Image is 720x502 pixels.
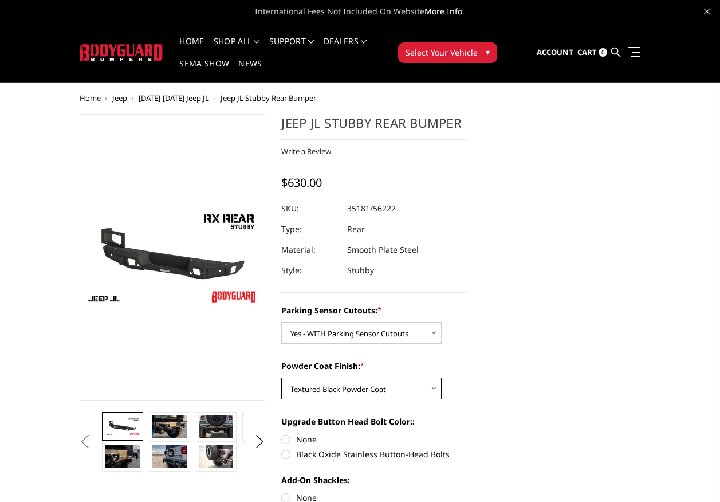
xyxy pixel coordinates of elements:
[406,46,478,58] span: Select Your Vehicle
[80,44,164,61] img: BODYGUARD BUMPERS
[112,93,127,103] a: Jeep
[80,93,101,103] a: Home
[179,60,229,82] a: SEMA Show
[281,360,467,372] label: Powder Coat Finish:
[281,198,339,219] dt: SKU:
[77,433,94,450] button: Previous
[577,37,607,68] a: Cart 0
[281,219,339,240] dt: Type:
[537,47,573,57] span: Account
[537,37,573,68] a: Account
[281,240,339,260] dt: Material:
[486,46,490,58] span: ▾
[221,93,316,103] span: Jeep JL Stubby Rear Bumper
[105,417,140,436] img: Jeep JL Stubby Rear Bumper
[238,60,262,82] a: News
[324,37,367,60] a: Dealers
[281,415,467,428] label: Upgrade Button Head Bolt Color::
[269,37,314,60] a: Support
[214,37,260,60] a: shop all
[179,37,204,60] a: Home
[663,447,720,502] iframe: Chat Widget
[152,445,187,468] img: Jeep JL Stubby Rear Bumper
[80,114,266,401] a: Jeep JL Stubby Rear Bumper
[139,93,209,103] a: [DATE]-[DATE] Jeep JL
[199,445,234,468] img: Jeep JL Stubby Rear Bumper
[347,219,365,240] dd: Rear
[577,47,597,57] span: Cart
[281,448,467,460] label: Black Oxide Stainless Button-Head Bolts
[152,415,187,438] img: Jeep JL Stubby Rear Bumper
[281,114,467,140] h1: Jeep JL Stubby Rear Bumper
[281,474,467,486] label: Add-On Shackles:
[347,240,419,260] dd: Smooth Plate Steel
[424,6,462,17] a: More Info
[281,260,339,281] dt: Style:
[105,445,140,468] img: Jeep JL Stubby Rear Bumper
[281,146,331,156] a: Write a Review
[599,48,607,57] span: 0
[199,415,234,438] img: Jeep JL Stubby Rear Bumper
[281,304,467,316] label: Parking Sensor Cutouts:
[281,433,467,445] label: None
[281,175,322,190] span: $630.00
[251,433,268,450] button: Next
[347,260,374,281] dd: Stubby
[347,198,396,219] dd: 35181/56222
[398,42,497,63] button: Select Your Vehicle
